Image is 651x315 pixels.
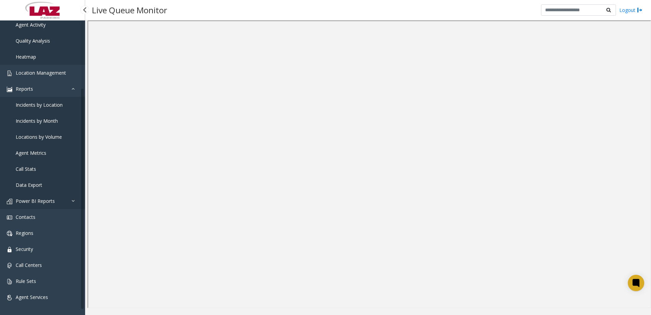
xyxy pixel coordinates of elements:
[16,294,48,300] span: Agent Services
[16,118,58,124] span: Incidents by Month
[16,21,46,28] span: Agent Activity
[16,246,33,252] span: Security
[16,150,46,156] span: Agent Metrics
[16,54,36,60] span: Heatmap
[7,279,12,284] img: 'icon'
[619,6,642,14] a: Logout
[7,87,12,92] img: 'icon'
[16,230,33,236] span: Regions
[16,70,66,76] span: Location Management
[16,214,35,220] span: Contacts
[7,231,12,236] img: 'icon'
[16,134,62,140] span: Locations by Volume
[7,263,12,268] img: 'icon'
[7,199,12,204] img: 'icon'
[7,247,12,252] img: 'icon'
[16,37,50,44] span: Quality Analysis
[16,182,42,188] span: Data Export
[7,215,12,220] img: 'icon'
[7,295,12,300] img: 'icon'
[16,198,55,204] span: Power BI Reports
[16,102,63,108] span: Incidents by Location
[16,262,42,268] span: Call Centers
[7,71,12,76] img: 'icon'
[89,2,171,18] h3: Live Queue Monitor
[16,166,36,172] span: Call Stats
[16,278,36,284] span: Rule Sets
[637,6,642,14] img: logout
[16,86,33,92] span: Reports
